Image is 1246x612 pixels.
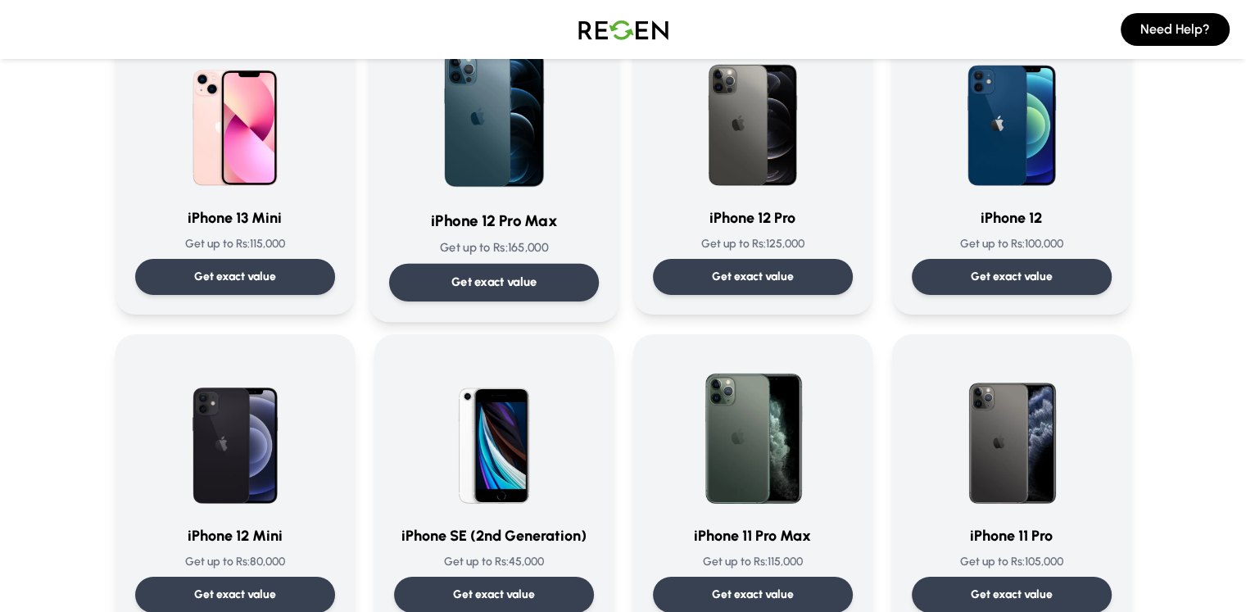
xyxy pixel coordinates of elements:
[388,209,598,233] h3: iPhone 12 Pro Max
[411,29,577,195] img: iPhone 12 Pro Max
[674,354,831,511] img: iPhone 11 Pro Max
[194,269,276,285] p: Get exact value
[912,206,1112,229] h3: iPhone 12
[912,236,1112,252] p: Get up to Rs: 100,000
[566,7,681,52] img: Logo
[1121,13,1230,46] button: Need Help?
[912,524,1112,547] h3: iPhone 11 Pro
[712,587,794,603] p: Get exact value
[194,587,276,603] p: Get exact value
[135,524,335,547] h3: iPhone 12 Mini
[388,239,598,256] p: Get up to Rs: 165,000
[394,554,594,570] p: Get up to Rs: 45,000
[451,274,537,291] p: Get exact value
[415,354,573,511] img: iPhone SE (2nd Generation)
[453,587,535,603] p: Get exact value
[653,206,853,229] h3: iPhone 12 Pro
[135,206,335,229] h3: iPhone 13 Mini
[156,36,314,193] img: iPhone 13 Mini
[156,354,314,511] img: iPhone 12 Mini
[971,269,1053,285] p: Get exact value
[674,36,831,193] img: iPhone 12 Pro
[712,269,794,285] p: Get exact value
[135,554,335,570] p: Get up to Rs: 80,000
[933,354,1090,511] img: iPhone 11 Pro
[912,554,1112,570] p: Get up to Rs: 105,000
[653,236,853,252] p: Get up to Rs: 125,000
[653,524,853,547] h3: iPhone 11 Pro Max
[394,524,594,547] h3: iPhone SE (2nd Generation)
[653,554,853,570] p: Get up to Rs: 115,000
[933,36,1090,193] img: iPhone 12
[135,236,335,252] p: Get up to Rs: 115,000
[971,587,1053,603] p: Get exact value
